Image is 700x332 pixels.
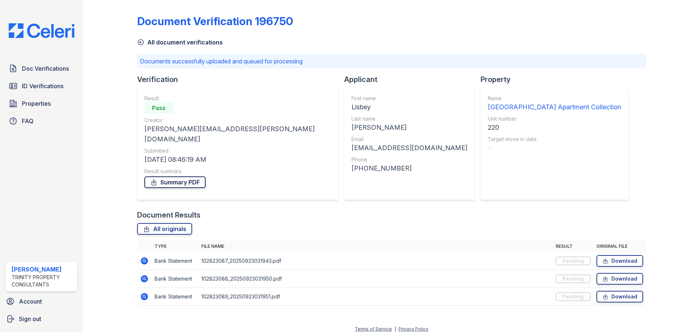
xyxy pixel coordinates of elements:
div: 220 [488,122,621,133]
th: Result [553,241,594,252]
a: Summary PDF [144,176,206,188]
a: Name [GEOGRAPHIC_DATA] Apartment Collection [488,95,621,112]
div: [EMAIL_ADDRESS][DOMAIN_NAME] [351,143,467,153]
span: Doc Verifications [22,64,69,73]
td: 102823087_20250923031943.pdf [198,252,553,270]
div: Pending [556,292,591,301]
div: Property [481,74,634,85]
div: Pending [556,257,591,265]
div: Result summary [144,168,331,175]
div: Verification [137,74,344,85]
th: File name [198,241,553,252]
a: Sign out [3,312,80,326]
span: FAQ [22,117,34,125]
td: 102823088_20250923031950.pdf [198,270,553,288]
td: Bank Statement [152,288,198,306]
div: [DATE] 08:46:19 AM [144,155,331,165]
span: Account [19,297,42,306]
a: All document verifications [137,38,223,47]
div: Result [144,95,331,102]
td: Bank Statement [152,252,198,270]
a: Download [596,273,643,285]
div: Last name [351,115,467,122]
div: Unit number [488,115,621,122]
div: Target move in date [488,136,621,143]
div: [PERSON_NAME][EMAIL_ADDRESS][PERSON_NAME][DOMAIN_NAME] [144,124,331,144]
a: Download [596,255,643,267]
a: Download [596,291,643,302]
div: Document Results [137,210,201,220]
a: Properties [6,96,77,111]
div: Applicant [344,74,481,85]
div: Lisbey [351,102,467,112]
div: [PHONE_NUMBER] [351,163,467,173]
div: Document Verification 196750 [137,15,293,28]
div: Name [488,95,621,102]
div: [PERSON_NAME] [351,122,467,133]
div: Pass [144,102,174,114]
a: Privacy Policy [398,326,428,332]
td: 102823089_20250923031951.pdf [198,288,553,306]
div: | [394,326,396,332]
span: ID Verifications [22,82,63,90]
div: Pending [556,274,591,283]
a: ID Verifications [6,79,77,93]
th: Type [152,241,198,252]
div: First name [351,95,467,102]
a: All originals [137,223,192,235]
div: Phone [351,156,467,163]
div: Email [351,136,467,143]
a: FAQ [6,114,77,128]
span: Properties [22,99,51,108]
div: [GEOGRAPHIC_DATA] Apartment Collection [488,102,621,112]
p: Documents successfully uploaded and queued for processing [140,57,643,66]
div: [PERSON_NAME] [12,265,74,274]
div: Trinity Property Consultants [12,274,74,288]
th: Original file [594,241,646,252]
td: Bank Statement [152,270,198,288]
img: CE_Logo_Blue-a8612792a0a2168367f1c8372b55b34899dd931a85d93a1a3d3e32e68fde9ad4.png [3,23,80,38]
div: Submitted [144,147,331,155]
a: Doc Verifications [6,61,77,76]
div: Creator [144,117,331,124]
a: Terms of Service [355,326,392,332]
a: Account [3,294,80,309]
div: - [488,143,621,153]
span: Sign out [19,315,41,323]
